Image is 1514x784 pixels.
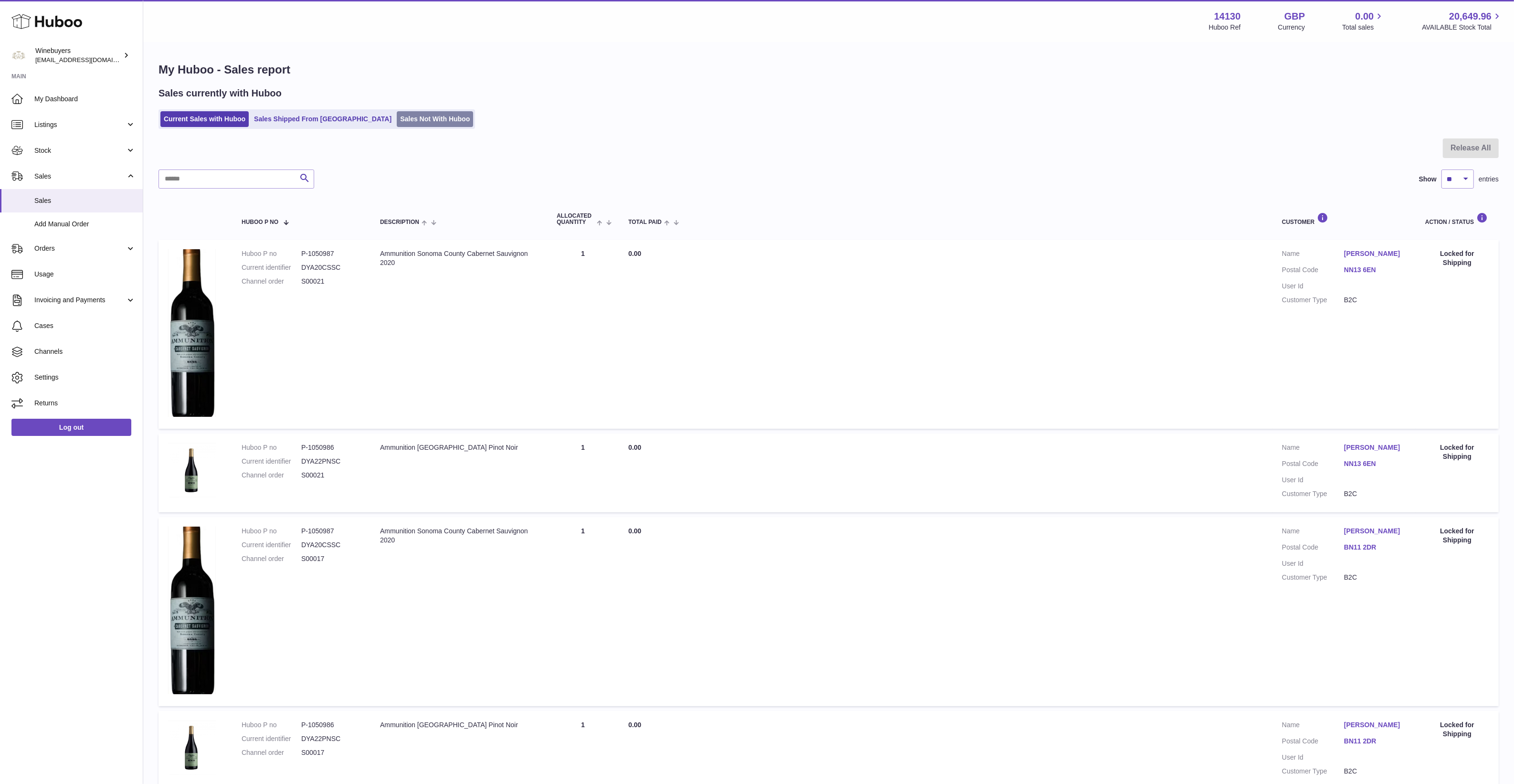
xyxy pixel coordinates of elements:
[1214,10,1241,23] strong: 14130
[628,219,662,225] span: Total paid
[242,263,301,272] dt: Current identifier
[301,734,361,743] dd: DYA22PNSC
[1344,573,1406,582] dd: B2C
[301,249,361,258] dd: P-1050987
[628,444,641,451] span: 0.00
[35,56,140,64] span: [EMAIL_ADDRESS][DOMAIN_NAME]
[159,87,282,100] h2: Sales currently with Huboo
[547,240,619,429] td: 1
[242,249,301,258] dt: Huboo P no
[1344,459,1406,468] a: NN13 6EN
[242,720,301,730] dt: Huboo P no
[34,196,136,205] span: Sales
[1282,543,1344,554] dt: Postal Code
[1282,212,1406,225] div: Customer
[34,244,126,253] span: Orders
[34,296,126,305] span: Invoicing and Payments
[11,419,131,436] a: Log out
[35,46,121,64] div: Winebuyers
[301,720,361,730] dd: P-1050986
[628,527,641,535] span: 0.00
[380,527,538,545] div: Ammunition Sonoma County Cabernet Sauvignon 2020
[1282,737,1344,748] dt: Postal Code
[1344,443,1406,452] a: [PERSON_NAME]
[397,111,473,127] a: Sales Not With Huboo
[301,277,361,286] dd: S00021
[34,146,126,155] span: Stock
[1344,767,1406,776] dd: B2C
[160,111,249,127] a: Current Sales with Huboo
[1422,10,1503,32] a: 20,649.96 AVAILABLE Stock Total
[34,321,136,330] span: Cases
[380,219,419,225] span: Description
[1344,489,1406,498] dd: B2C
[242,277,301,286] dt: Channel order
[242,471,301,480] dt: Channel order
[1344,296,1406,305] dd: B2C
[628,250,641,257] span: 0.00
[301,554,361,563] dd: S00017
[1282,282,1344,291] dt: User Id
[242,527,301,536] dt: Huboo P no
[1282,489,1344,498] dt: Customer Type
[1282,249,1344,261] dt: Name
[628,721,641,729] span: 0.00
[1342,23,1385,32] span: Total sales
[380,443,538,452] div: Ammunition [GEOGRAPHIC_DATA] Pinot Noir
[34,270,136,279] span: Usage
[1282,753,1344,762] dt: User Id
[1344,527,1406,536] a: [PERSON_NAME]
[380,249,538,267] div: Ammunition Sonoma County Cabernet Sauvignon 2020
[168,443,216,498] img: 1752081497.png
[301,540,361,550] dd: DYA20CSSC
[301,471,361,480] dd: S00021
[1282,265,1344,277] dt: Postal Code
[1282,443,1344,455] dt: Name
[1278,23,1305,32] div: Currency
[242,443,301,452] dt: Huboo P no
[159,62,1499,77] h1: My Huboo - Sales report
[1282,767,1344,776] dt: Customer Type
[1344,720,1406,730] a: [PERSON_NAME]
[242,457,301,466] dt: Current identifier
[547,434,619,513] td: 1
[242,734,301,743] dt: Current identifier
[34,373,136,382] span: Settings
[1282,459,1344,471] dt: Postal Code
[1209,23,1241,32] div: Huboo Ref
[34,172,126,181] span: Sales
[1425,720,1489,739] div: Locked for Shipping
[1419,175,1437,184] label: Show
[1425,249,1489,267] div: Locked for Shipping
[242,540,301,550] dt: Current identifier
[1282,527,1344,538] dt: Name
[168,527,216,694] img: 1752081813.png
[251,111,395,127] a: Sales Shipped From [GEOGRAPHIC_DATA]
[168,720,216,775] img: 1752081497.png
[242,554,301,563] dt: Channel order
[1344,543,1406,552] a: BN11 2DR
[1425,443,1489,461] div: Locked for Shipping
[1344,249,1406,258] a: [PERSON_NAME]
[11,48,26,63] img: internalAdmin-14130@internal.huboo.com
[1282,476,1344,485] dt: User Id
[34,399,136,408] span: Returns
[1342,10,1385,32] a: 0.00 Total sales
[1355,10,1374,23] span: 0.00
[301,748,361,757] dd: S00017
[1479,175,1499,184] span: entries
[34,220,136,229] span: Add Manual Order
[1344,265,1406,275] a: NN13 6EN
[242,219,278,225] span: Huboo P no
[301,443,361,452] dd: P-1050986
[1282,573,1344,582] dt: Customer Type
[547,517,619,706] td: 1
[1282,720,1344,732] dt: Name
[301,263,361,272] dd: DYA20CSSC
[1425,212,1489,225] div: Action / Status
[34,347,136,356] span: Channels
[1282,559,1344,568] dt: User Id
[168,249,216,417] img: 1752081813.png
[34,120,126,129] span: Listings
[301,457,361,466] dd: DYA22PNSC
